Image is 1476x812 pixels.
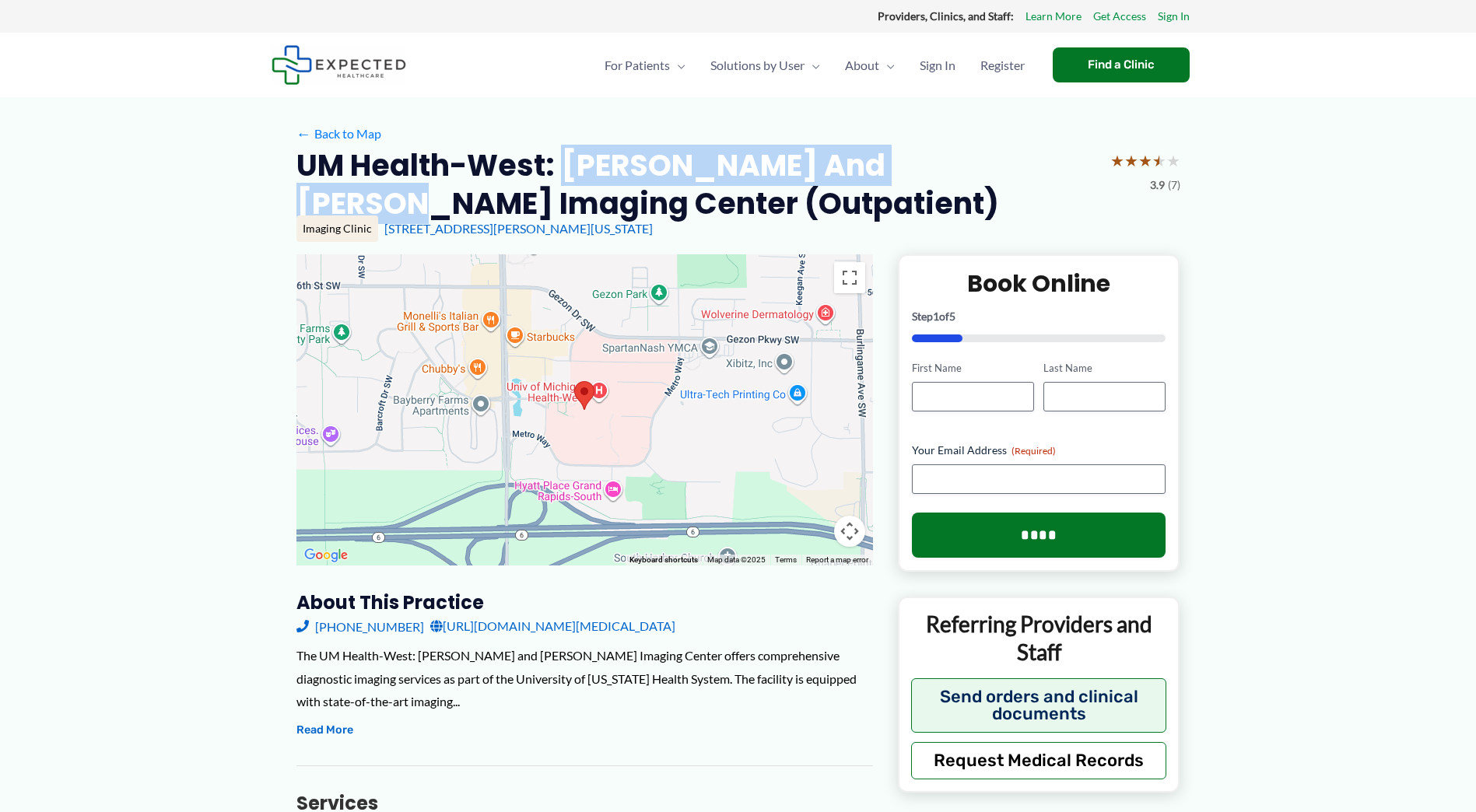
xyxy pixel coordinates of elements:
a: Get Access [1093,6,1146,26]
h2: Book Online [912,268,1166,299]
a: Report a map error [806,555,868,564]
span: Sign In [920,38,955,93]
span: Register [980,38,1025,93]
img: Expected Healthcare Logo - side, dark font, small [272,45,406,85]
span: 5 [949,310,955,323]
p: Step of [912,311,1166,322]
span: ★ [1110,146,1124,175]
span: ★ [1124,146,1138,175]
span: For Patients [605,38,670,93]
button: Toggle fullscreen view [834,262,865,293]
label: First Name [912,361,1034,376]
a: [PHONE_NUMBER] [296,614,424,638]
span: Menu Toggle [805,38,820,93]
button: Keyboard shortcuts [629,555,698,565]
a: ←Back to Map [296,122,381,145]
button: Map camera controls [834,516,865,547]
span: 3.9 [1150,175,1165,195]
span: Map data ©2025 [707,555,766,564]
a: Open this area in Google Maps (opens a new window) [300,545,352,565]
h3: About this practice [296,590,873,614]
a: [STREET_ADDRESS][PERSON_NAME][US_STATE] [384,221,653,236]
div: The UM Health-West: [PERSON_NAME] and [PERSON_NAME] Imaging Center offers comprehensive diagnosti... [296,644,873,713]
strong: Providers, Clinics, and Staff: [878,9,1014,23]
div: Imaging Clinic [296,215,378,242]
span: (Required) [1011,445,1056,457]
a: Register [968,38,1037,93]
span: ← [296,126,311,141]
a: AboutMenu Toggle [833,38,907,93]
span: 1 [933,310,939,323]
button: Request Medical Records [911,742,1167,779]
a: Find a Clinic [1053,47,1190,82]
img: Google [300,545,352,565]
span: ★ [1138,146,1152,175]
label: Last Name [1043,361,1166,376]
button: Read More [296,721,353,740]
span: ★ [1152,146,1166,175]
span: (7) [1168,175,1180,195]
a: Sign In [907,38,968,93]
span: Solutions by User [710,38,805,93]
a: For PatientsMenu Toggle [592,38,698,93]
a: Terms (opens in new tab) [775,555,797,564]
a: Sign In [1158,6,1190,26]
span: Menu Toggle [879,38,895,93]
h2: UM Health-West: [PERSON_NAME] and [PERSON_NAME] Imaging Center (Outpatient) [296,146,1098,223]
span: About [845,38,879,93]
a: Learn More [1025,6,1082,26]
p: Referring Providers and Staff [911,610,1167,667]
label: Your Email Address [912,443,1166,458]
span: ★ [1166,146,1180,175]
button: Send orders and clinical documents [911,678,1167,733]
nav: Primary Site Navigation [592,38,1037,93]
a: Solutions by UserMenu Toggle [698,38,833,93]
a: [URL][DOMAIN_NAME][MEDICAL_DATA] [430,614,675,638]
span: Menu Toggle [670,38,685,93]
